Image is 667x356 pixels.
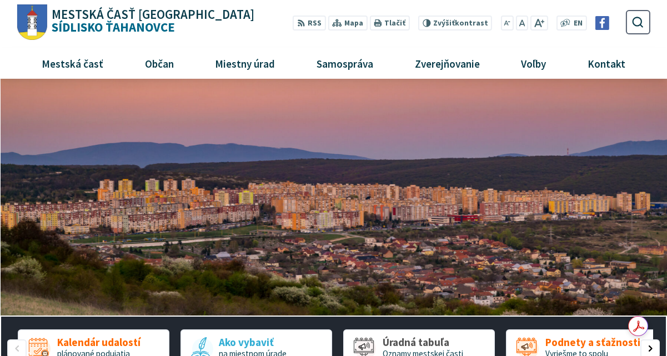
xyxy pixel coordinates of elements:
a: Občan [128,48,190,78]
a: Logo Sídlisko Ťahanovce, prejsť na domovskú stránku. [17,4,254,40]
a: Mapa [328,16,367,30]
span: Zverejňovanie [410,48,484,78]
a: Kontakt [571,48,641,78]
span: Samospráva [312,48,377,78]
span: RSS [308,18,322,29]
a: Miestny úrad [199,48,292,78]
a: Voľby [504,48,562,78]
a: Samospráva [300,48,389,78]
a: RSS [293,16,325,30]
span: Úradná tabuľa [383,337,463,348]
span: Zvýšiť [433,18,455,28]
a: Zverejňovanie [398,48,496,78]
span: Občan [141,48,178,78]
span: kontrast [433,19,488,28]
button: Nastaviť pôvodnú veľkosť písma [516,16,528,30]
button: Zvýšiťkontrast [418,16,492,30]
span: Kontakt [583,48,629,78]
span: Voľby [517,48,550,78]
img: Prejsť na Facebook stránku [595,16,609,30]
button: Zväčšiť veľkosť písma [530,16,548,30]
span: Tlačiť [384,19,405,28]
a: EN [570,18,585,29]
span: Podnety a sťažnosti [545,337,640,348]
img: Prejsť na domovskú stránku [17,4,47,40]
span: EN [574,18,583,29]
a: Mestská časť [26,48,120,78]
span: Mestská časť [GEOGRAPHIC_DATA] [52,8,254,21]
button: Zmenšiť veľkosť písma [501,16,514,30]
span: Mapa [344,18,363,29]
span: Miestny úrad [211,48,279,78]
h1: Sídlisko Ťahanovce [47,8,254,34]
span: Kalendár udalostí [57,337,141,348]
span: Ako vybaviť [219,337,287,348]
span: Mestská časť [38,48,108,78]
button: Tlačiť [369,16,409,30]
